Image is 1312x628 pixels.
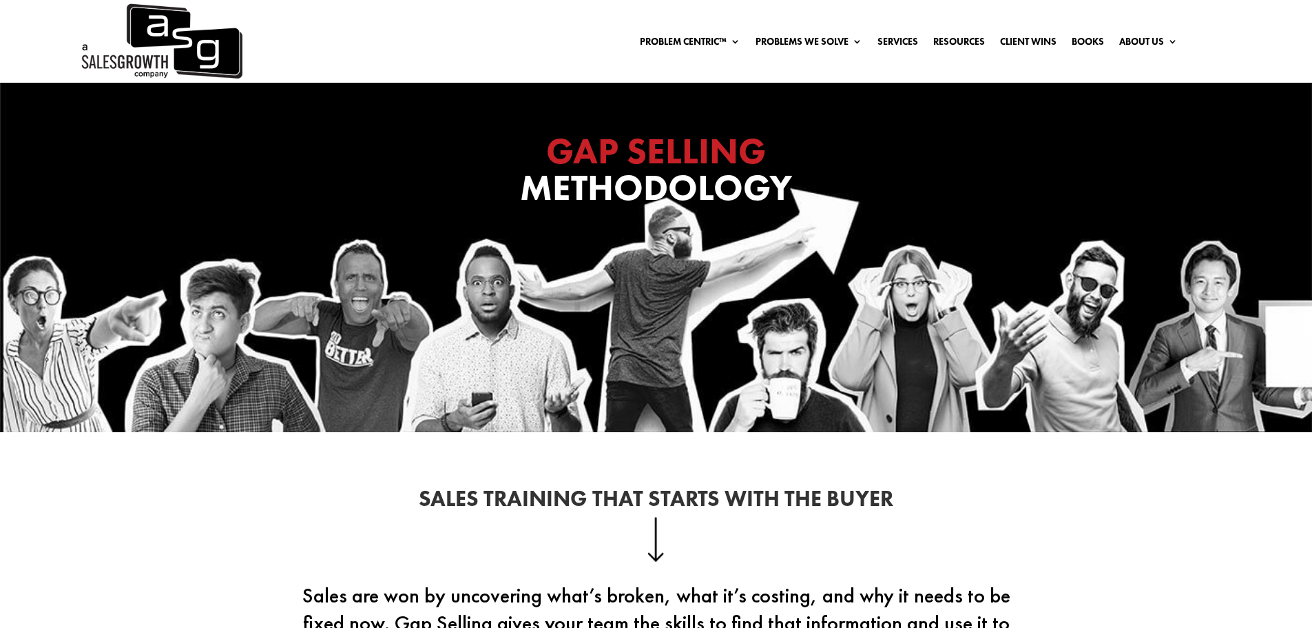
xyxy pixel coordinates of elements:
[756,37,862,52] a: Problems We Solve
[933,37,985,52] a: Resources
[546,128,766,174] span: GAP SELLING
[1000,37,1056,52] a: Client Wins
[1119,37,1178,52] a: About Us
[877,37,918,52] a: Services
[640,37,740,52] a: Problem Centric™
[284,488,1028,517] h2: Sales Training That Starts With the Buyer
[381,133,932,213] h1: Methodology
[1072,37,1104,52] a: Books
[647,517,665,561] img: down-arrow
